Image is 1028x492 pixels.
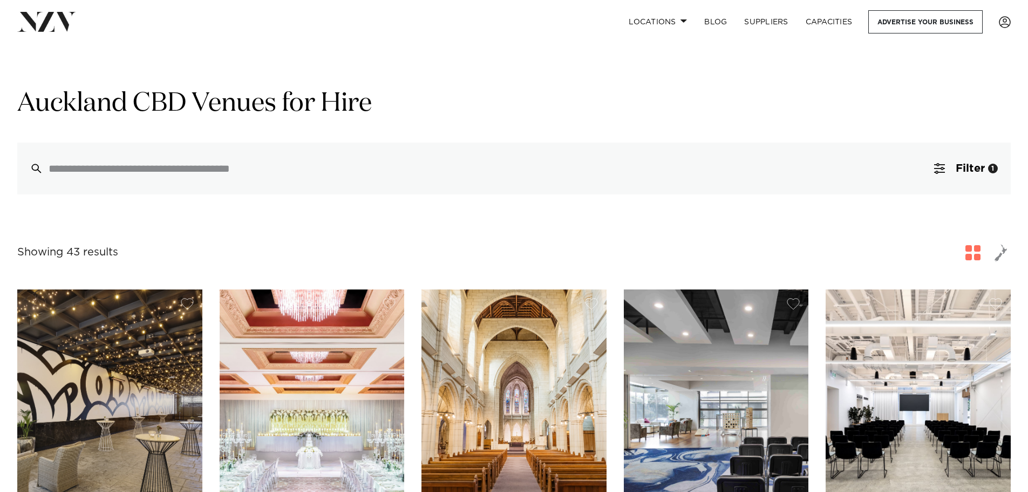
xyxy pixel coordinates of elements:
div: 1 [988,164,998,173]
a: Locations [620,10,696,33]
button: Filter1 [921,143,1011,194]
a: Capacities [797,10,861,33]
span: Filter [956,163,985,174]
a: BLOG [696,10,736,33]
div: Showing 43 results [17,244,118,261]
img: nzv-logo.png [17,12,76,31]
h1: Auckland CBD Venues for Hire [17,87,1011,121]
a: Advertise your business [868,10,983,33]
a: SUPPLIERS [736,10,796,33]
